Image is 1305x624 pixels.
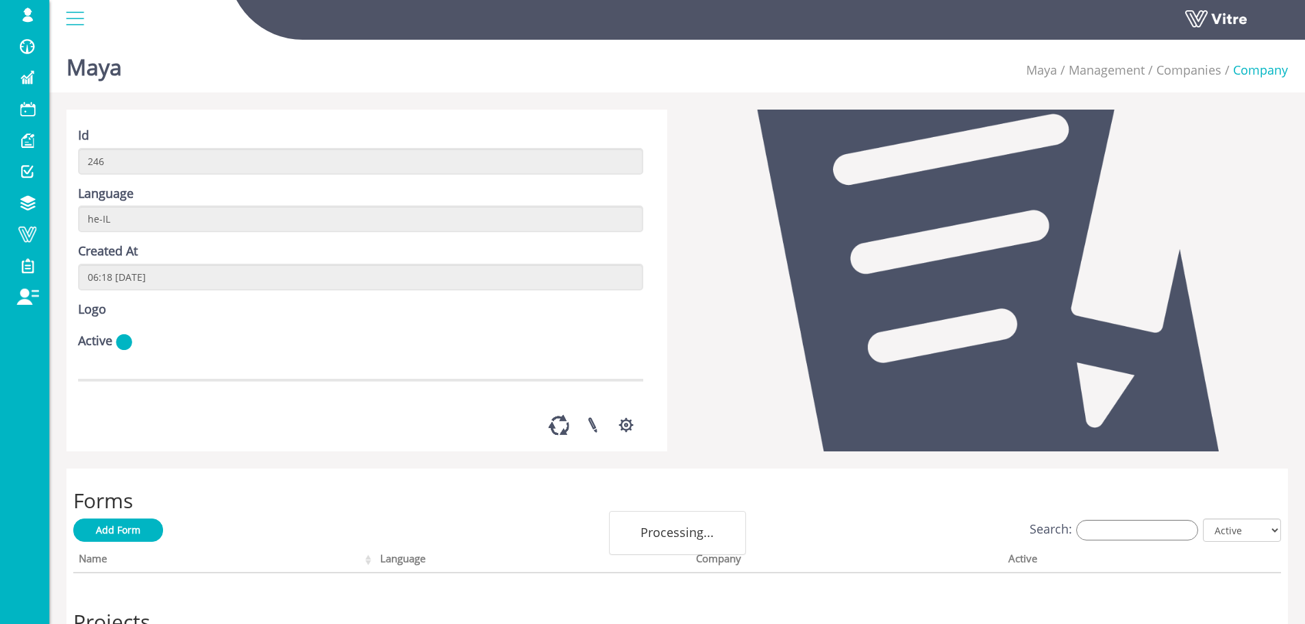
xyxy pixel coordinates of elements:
[96,523,140,536] span: Add Form
[1057,62,1145,79] li: Management
[1076,520,1198,540] input: Search:
[1026,62,1057,78] a: Maya
[1030,520,1198,540] label: Search:
[1221,62,1288,79] li: Company
[375,548,691,574] th: Language
[116,334,132,351] img: yes
[78,185,134,203] label: Language
[1156,62,1221,78] a: Companies
[78,332,112,350] label: Active
[73,489,1281,512] h2: Forms
[78,242,138,260] label: Created At
[66,34,122,92] h1: Maya
[78,301,106,319] label: Logo
[78,127,89,145] label: Id
[1003,548,1220,574] th: Active
[609,511,746,555] div: Processing...
[691,548,1002,574] th: Company
[73,519,163,542] a: Add Form
[73,548,375,574] th: Name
